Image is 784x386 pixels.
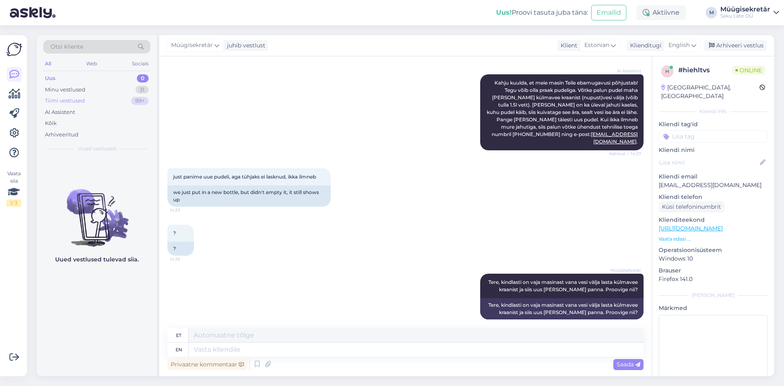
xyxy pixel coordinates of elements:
[173,230,176,236] span: ?
[45,97,85,105] div: Tiimi vestlused
[488,279,639,292] span: Tere, kindlasti on vaja masinast vana vesi välja lasta külmavee kraanist ja siis uus [PERSON_NAME...
[659,120,768,129] p: Kliendi tag'id
[167,242,194,256] div: ?
[610,68,641,74] span: AI Assistent
[659,304,768,312] p: Märkmed
[78,145,116,152] span: Uued vestlused
[131,97,149,105] div: 99+
[591,5,626,20] button: Emailid
[557,41,577,50] div: Klient
[167,359,247,370] div: Privaatne kommentaar
[173,174,316,180] span: just panime uue pudeli, aga tühjaks ei lasknud, ikka ilmneb
[610,267,641,273] span: Müügisekretär
[496,9,512,16] b: Uus!
[137,74,149,83] div: 0
[170,256,200,262] span: 14:35
[659,172,768,181] p: Kliendi email
[659,108,768,115] div: Kliendi info
[659,254,768,263] p: Windows 10
[659,225,723,232] a: [URL][DOMAIN_NAME]
[659,146,768,154] p: Kliendi nimi
[480,298,644,319] div: Tere, kindlasti on vaja masinast vana vesi välja lasta külmavee kraanist ja siis uus [PERSON_NAME...
[171,41,213,50] span: Müügisekretär
[584,41,609,50] span: Estonian
[659,266,768,275] p: Brauser
[720,6,779,19] a: MüügisekretärSaku Läte OÜ
[45,119,57,127] div: Kõik
[45,131,78,139] div: Arhiveeritud
[496,8,588,18] div: Proovi tasuta juba täna:
[55,255,139,264] p: Uued vestlused tulevad siia.
[659,216,768,224] p: Klienditeekond
[704,40,767,51] div: Arhiveeri vestlus
[659,275,768,283] p: Firefox 141.0
[659,292,768,299] div: [PERSON_NAME]
[659,193,768,201] p: Kliendi telefon
[659,201,724,212] div: Küsi telefoninumbrit
[720,13,770,19] div: Saku Läte OÜ
[661,83,759,100] div: [GEOGRAPHIC_DATA], [GEOGRAPHIC_DATA]
[37,174,157,248] img: No chats
[659,181,768,190] p: [EMAIL_ADDRESS][DOMAIN_NAME]
[136,86,149,94] div: 31
[720,6,770,13] div: Müügisekretär
[659,235,768,243] p: Vaata edasi ...
[85,58,99,69] div: Web
[176,328,181,342] div: et
[665,68,669,74] span: h
[45,86,85,94] div: Minu vestlused
[609,151,641,157] span: Nähtud ✓ 14:27
[678,65,732,75] div: # hiehltvs
[176,343,182,357] div: en
[170,207,200,213] span: 14:33
[167,185,331,207] div: we just put in a new bottle, but didn't empty it, it still shows up
[627,41,661,50] div: Klienditugi
[591,131,638,145] a: [EMAIL_ADDRESS][DOMAIN_NAME]
[45,74,56,83] div: Uus
[7,199,21,207] div: 1 / 3
[43,58,53,69] div: All
[732,66,765,75] span: Online
[617,361,640,368] span: Saada
[45,108,75,116] div: AI Assistent
[659,130,768,143] input: Lisa tag
[487,80,639,145] span: Kahju kuulda, et meie masin Teile ebamugavusi põhjustab! Tegu võib olla praak pudeliga. Võtke pal...
[7,42,22,57] img: Askly Logo
[659,246,768,254] p: Operatsioonisüsteem
[7,170,21,207] div: Vaata siia
[668,41,690,50] span: English
[224,41,265,50] div: juhib vestlust
[636,5,686,20] div: Aktiivne
[51,42,83,51] span: Otsi kliente
[706,7,717,18] div: M
[659,158,758,167] input: Lisa nimi
[610,320,641,326] span: 14:41
[130,58,150,69] div: Socials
